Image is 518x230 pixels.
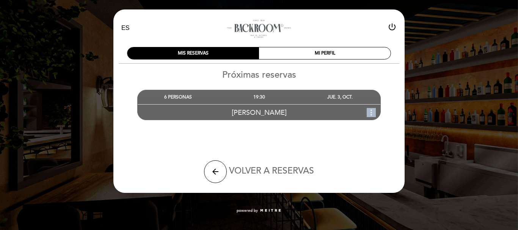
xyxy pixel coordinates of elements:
img: MEITRE [260,209,281,213]
button: arrow_back [204,160,227,183]
span: powered by [237,208,258,213]
i: more_vert [367,108,376,117]
div: 6 PERSONAS [138,90,218,104]
span: VOLVER A RESERVAS [229,166,314,176]
span: [PERSON_NAME] [232,108,287,117]
div: MI PERFIL [259,47,391,59]
a: Backroom Bar - [GEOGRAPHIC_DATA] [212,18,306,39]
i: power_settings_new [388,22,397,31]
div: MIS RESERVAS [127,47,259,59]
div: 19:30 [218,90,299,104]
div: JUE. 3, OCT. [300,90,380,104]
a: powered by [237,208,281,213]
button: power_settings_new [388,22,397,34]
i: arrow_back [211,167,220,176]
h2: Próximas reservas [113,69,405,80]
